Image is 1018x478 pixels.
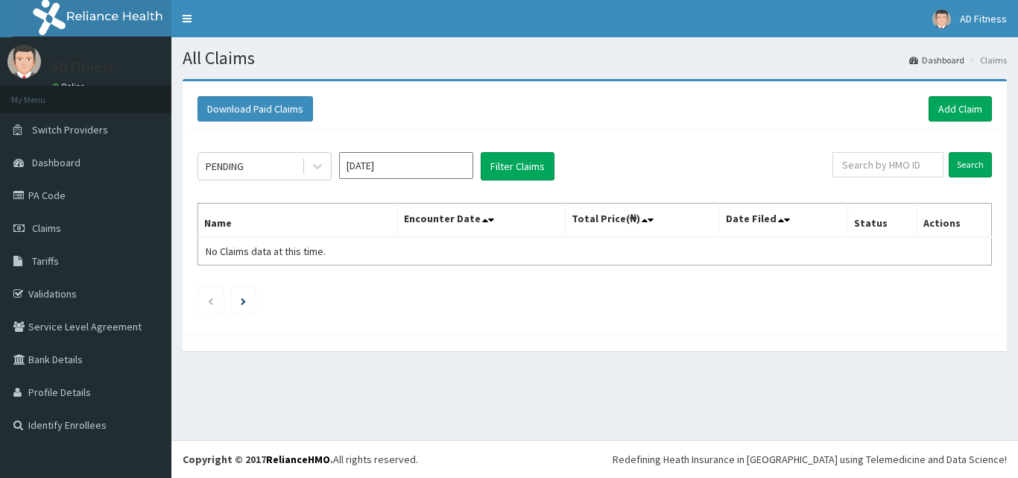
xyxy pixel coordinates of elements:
[7,45,41,78] img: User Image
[52,60,113,74] p: AD Fitness
[52,81,88,92] a: Online
[32,123,108,136] span: Switch Providers
[171,440,1018,478] footer: All rights reserved.
[241,294,246,307] a: Next page
[32,254,59,268] span: Tariffs
[932,10,951,28] img: User Image
[32,221,61,235] span: Claims
[339,152,473,179] input: Select Month and Year
[198,204,398,238] th: Name
[183,48,1007,68] h1: All Claims
[720,204,848,238] th: Date Filed
[917,204,991,238] th: Actions
[206,245,326,258] span: No Claims data at this time.
[949,152,992,177] input: Search
[848,204,917,238] th: Status
[832,152,943,177] input: Search by HMO ID
[613,452,1007,467] div: Redefining Heath Insurance in [GEOGRAPHIC_DATA] using Telemedicine and Data Science!
[197,96,313,122] button: Download Paid Claims
[966,54,1007,66] li: Claims
[960,12,1007,25] span: AD Fitness
[481,152,554,180] button: Filter Claims
[32,156,80,169] span: Dashboard
[266,453,330,466] a: RelianceHMO
[183,453,333,466] strong: Copyright © 2017 .
[909,54,964,66] a: Dashboard
[929,96,992,122] a: Add Claim
[565,204,720,238] th: Total Price(₦)
[207,294,214,307] a: Previous page
[206,159,244,174] div: PENDING
[398,204,565,238] th: Encounter Date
